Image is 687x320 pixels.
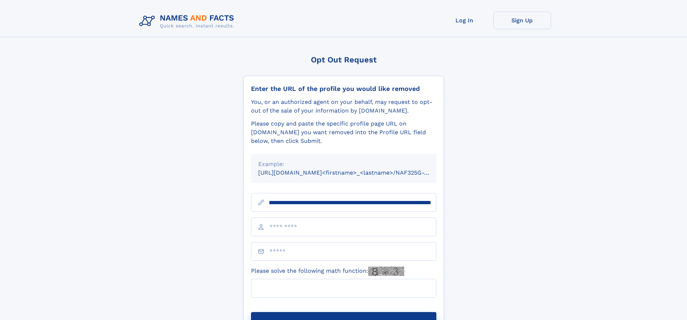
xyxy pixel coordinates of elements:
[243,55,444,64] div: Opt Out Request
[258,169,450,176] small: [URL][DOMAIN_NAME]<firstname>_<lastname>/NAF325G-xxxxxxxx
[251,98,436,115] div: You, or an authorized agent on your behalf, may request to opt-out of the sale of your informatio...
[251,267,404,276] label: Please solve the following math function:
[258,160,429,168] div: Example:
[136,12,240,31] img: Logo Names and Facts
[436,12,493,29] a: Log In
[251,85,436,93] div: Enter the URL of the profile you would like removed
[251,119,436,145] div: Please copy and paste the specific profile page URL on [DOMAIN_NAME] you want removed into the Pr...
[493,12,551,29] a: Sign Up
